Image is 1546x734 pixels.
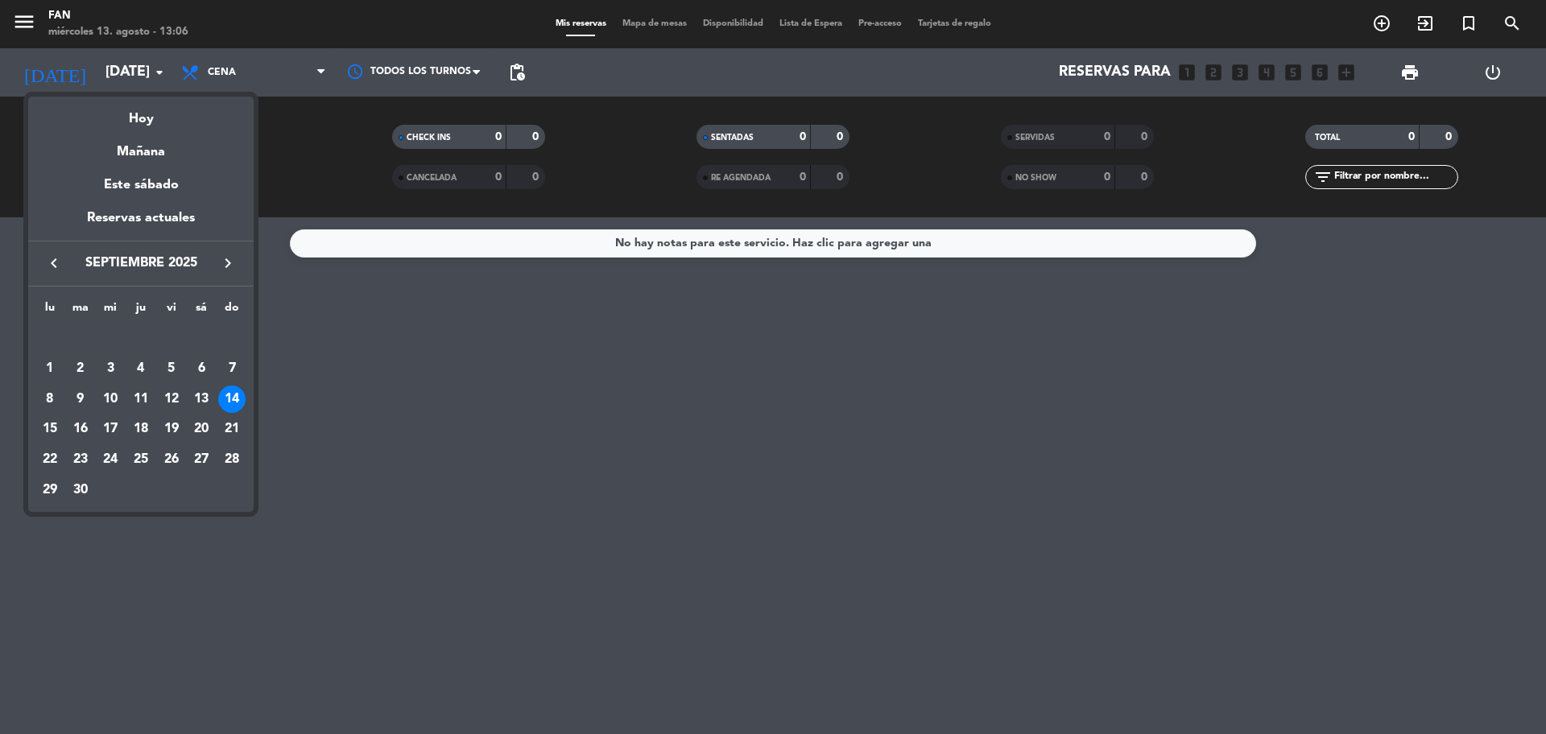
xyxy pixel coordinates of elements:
th: viernes [156,299,187,324]
div: 2 [67,355,94,382]
td: 27 de septiembre de 2025 [187,444,217,475]
div: Hoy [28,97,254,130]
div: 22 [36,446,64,473]
button: keyboard_arrow_right [213,253,242,274]
td: SEP. [35,323,247,353]
div: 23 [67,446,94,473]
div: Reservas actuales [28,208,254,241]
td: 18 de septiembre de 2025 [126,414,156,444]
div: 18 [127,415,155,443]
div: 15 [36,415,64,443]
div: Mañana [28,130,254,163]
td: 14 de septiembre de 2025 [217,384,247,414]
td: 10 de septiembre de 2025 [95,384,126,414]
div: 3 [97,355,124,382]
button: keyboard_arrow_left [39,253,68,274]
td: 16 de septiembre de 2025 [65,414,96,444]
span: septiembre 2025 [68,253,213,274]
td: 21 de septiembre de 2025 [217,414,247,444]
td: 26 de septiembre de 2025 [156,444,187,475]
i: keyboard_arrow_left [44,254,64,273]
div: 1 [36,355,64,382]
div: 12 [158,386,185,413]
div: 28 [218,446,246,473]
td: 29 de septiembre de 2025 [35,475,65,505]
div: 6 [188,355,215,382]
i: keyboard_arrow_right [218,254,238,273]
td: 3 de septiembre de 2025 [95,353,126,384]
td: 20 de septiembre de 2025 [187,414,217,444]
th: domingo [217,299,247,324]
td: 9 de septiembre de 2025 [65,384,96,414]
div: Este sábado [28,163,254,208]
td: 1 de septiembre de 2025 [35,353,65,384]
td: 19 de septiembre de 2025 [156,414,187,444]
div: 16 [67,415,94,443]
td: 23 de septiembre de 2025 [65,444,96,475]
div: 26 [158,446,185,473]
div: 25 [127,446,155,473]
td: 30 de septiembre de 2025 [65,475,96,505]
div: 4 [127,355,155,382]
td: 12 de septiembre de 2025 [156,384,187,414]
td: 24 de septiembre de 2025 [95,444,126,475]
td: 22 de septiembre de 2025 [35,444,65,475]
div: 20 [188,415,215,443]
div: 13 [188,386,215,413]
td: 8 de septiembre de 2025 [35,384,65,414]
td: 7 de septiembre de 2025 [217,353,247,384]
td: 2 de septiembre de 2025 [65,353,96,384]
div: 8 [36,386,64,413]
td: 5 de septiembre de 2025 [156,353,187,384]
th: martes [65,299,96,324]
div: 9 [67,386,94,413]
div: 7 [218,355,246,382]
th: miércoles [95,299,126,324]
td: 6 de septiembre de 2025 [187,353,217,384]
td: 25 de septiembre de 2025 [126,444,156,475]
div: 19 [158,415,185,443]
div: 14 [218,386,246,413]
div: 21 [218,415,246,443]
td: 13 de septiembre de 2025 [187,384,217,414]
th: jueves [126,299,156,324]
div: 29 [36,476,64,504]
td: 11 de septiembre de 2025 [126,384,156,414]
th: lunes [35,299,65,324]
td: 28 de septiembre de 2025 [217,444,247,475]
div: 17 [97,415,124,443]
th: sábado [187,299,217,324]
div: 30 [67,476,94,504]
td: 17 de septiembre de 2025 [95,414,126,444]
div: 10 [97,386,124,413]
div: 24 [97,446,124,473]
div: 27 [188,446,215,473]
td: 4 de septiembre de 2025 [126,353,156,384]
td: 15 de septiembre de 2025 [35,414,65,444]
div: 5 [158,355,185,382]
div: 11 [127,386,155,413]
